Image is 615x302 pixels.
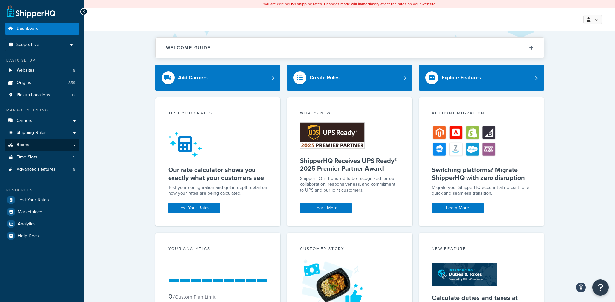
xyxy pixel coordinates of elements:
a: Help Docs [5,230,79,242]
a: Marketplace [5,206,79,218]
p: ShipperHQ is honored to be recognized for our collaboration, responsiveness, and commitment to UP... [300,176,399,193]
div: Add Carriers [178,73,208,82]
a: Advanced Features8 [5,164,79,176]
span: Scope: Live [16,42,39,48]
span: Advanced Features [17,167,56,172]
a: Analytics [5,218,79,230]
a: Origins859 [5,77,79,89]
span: Dashboard [17,26,39,31]
a: Shipping Rules [5,127,79,139]
a: Add Carriers [155,65,281,91]
span: Boxes [17,142,29,148]
button: Open Resource Center [592,279,609,296]
li: Origins [5,77,79,89]
h2: Welcome Guide [166,45,211,50]
a: Boxes [5,139,79,151]
span: 8 [73,167,75,172]
span: Marketplace [18,209,42,215]
span: 12 [72,92,75,98]
h5: ShipperHQ Receives UPS Ready® 2025 Premier Partner Award [300,157,399,172]
a: Carriers [5,115,79,127]
span: 8 [73,68,75,73]
div: Explore Features [442,73,481,82]
span: Carriers [17,118,32,123]
span: Time Slots [17,155,37,160]
span: Shipping Rules [17,130,47,135]
small: / Custom Plan Limit [173,293,216,301]
a: Explore Features [419,65,544,91]
li: Time Slots [5,151,79,163]
span: Help Docs [18,233,39,239]
b: LIVE [289,1,297,7]
div: Migrate your ShipperHQ account at no cost for a quick and seamless transition. [432,185,531,196]
h5: Switching platforms? Migrate ShipperHQ with zero disruption [432,166,531,181]
div: Your Analytics [168,246,268,253]
div: Account Migration [432,110,531,118]
div: Create Rules [310,73,340,82]
a: Learn More [300,203,352,213]
h5: Our rate calculator shows you exactly what your customers see [168,166,268,181]
div: New Feature [432,246,531,253]
div: Basic Setup [5,58,79,63]
a: Learn More [432,203,484,213]
span: 859 [68,80,75,86]
div: Test your configuration and get in-depth detail on how your rates are being calculated. [168,185,268,196]
span: Origins [17,80,31,86]
a: Create Rules [287,65,412,91]
a: Pickup Locations12 [5,89,79,101]
span: Analytics [18,221,36,227]
span: 0 [168,291,172,302]
a: Test Your Rates [168,203,220,213]
span: Websites [17,68,35,73]
a: Websites8 [5,64,79,76]
div: Resources [5,187,79,193]
div: What's New [300,110,399,118]
span: Test Your Rates [18,197,49,203]
li: Advanced Features [5,164,79,176]
a: Test Your Rates [5,194,79,206]
a: Dashboard [5,23,79,35]
div: Customer Story [300,246,399,253]
span: Pickup Locations [17,92,50,98]
a: Time Slots5 [5,151,79,163]
li: Pickup Locations [5,89,79,101]
li: Websites [5,64,79,76]
div: Manage Shipping [5,108,79,113]
span: 5 [73,155,75,160]
button: Welcome Guide [156,38,544,58]
div: Test your rates [168,110,268,118]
